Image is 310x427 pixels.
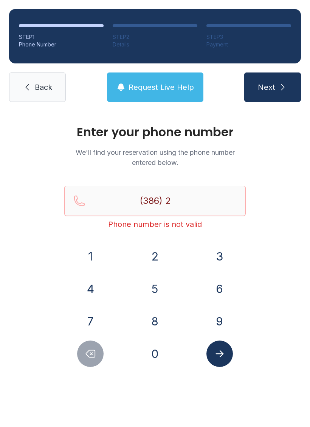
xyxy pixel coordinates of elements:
button: 7 [77,308,104,335]
p: We'll find your reservation using the phone number entered below. [64,147,246,168]
button: Delete number [77,341,104,367]
div: Phone number is not valid [64,219,246,230]
button: Submit lookup form [206,341,233,367]
button: 1 [77,243,104,270]
button: 5 [142,276,168,302]
button: 4 [77,276,104,302]
div: STEP 3 [206,33,291,41]
button: 6 [206,276,233,302]
span: Next [258,82,275,92]
button: 0 [142,341,168,367]
div: Details [113,41,197,48]
div: STEP 2 [113,33,197,41]
div: Payment [206,41,291,48]
button: 2 [142,243,168,270]
button: 3 [206,243,233,270]
div: Phone Number [19,41,104,48]
h1: Enter your phone number [64,126,246,138]
span: Back [35,82,52,92]
button: 8 [142,308,168,335]
input: Reservation phone number [64,186,246,216]
span: Request Live Help [129,82,194,92]
div: STEP 1 [19,33,104,41]
button: 9 [206,308,233,335]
